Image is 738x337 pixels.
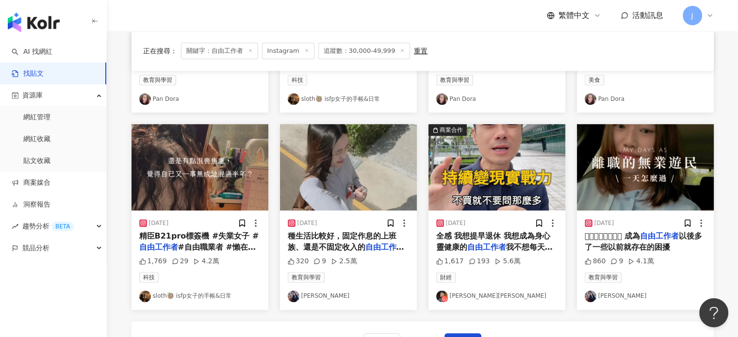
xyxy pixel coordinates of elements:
[699,298,728,327] iframe: Help Scout Beacon - Open
[139,93,261,105] a: KOL AvatarPan Dora
[628,257,654,266] div: 4.1萬
[640,231,679,241] mark: 自由工作者
[436,290,448,302] img: KOL Avatar
[131,124,268,210] img: post-image
[313,257,326,266] div: 9
[22,84,43,106] span: 資源庫
[297,219,317,227] div: [DATE]
[262,43,314,59] span: Instagram
[585,290,596,302] img: KOL Avatar
[440,125,463,135] div: 商業合作
[8,13,60,32] img: logo
[414,47,427,55] div: 重置
[585,290,706,302] a: KOL Avatar[PERSON_NAME]
[467,242,506,252] mark: 自由工作者
[22,237,49,259] span: 競品分析
[139,242,256,262] span: #自由職業者 #懶在家系列
[436,242,553,262] span: 我不想每天伏案加班爆肝工作
[181,43,258,59] span: 關鍵字：自由工作者
[594,219,614,227] div: [DATE]
[331,257,357,266] div: 2.5萬
[436,93,558,105] a: KOL AvatarPan Dora
[288,93,299,105] img: KOL Avatar
[12,200,50,209] a: 洞察報告
[428,124,565,210] button: 商業合作
[139,93,151,105] img: KOL Avatar
[22,215,74,237] span: 趨勢分析
[585,257,606,266] div: 860
[577,124,714,210] img: post-image
[585,231,640,241] span: 𓆝𓆟𓆜𓆞𓆝𓆟𓆜𓆞 成為
[23,112,50,122] a: 網紅管理
[139,290,261,302] a: KOL Avatarsloth🦥 isfp女子的手帳&日常
[172,257,189,266] div: 29
[149,219,169,227] div: [DATE]
[691,10,693,21] span: J
[143,47,177,55] span: 正在搜尋 ：
[139,272,159,283] span: 科技
[436,93,448,105] img: KOL Avatar
[446,219,466,227] div: [DATE]
[288,231,396,251] span: 種生活比較好，固定作息的上班族、還是不固定收入的
[12,47,52,57] a: searchAI 找網紅
[139,290,151,302] img: KOL Avatar
[494,257,520,266] div: 5.6萬
[288,290,409,302] a: KOL Avatar[PERSON_NAME]
[280,124,417,210] img: post-image
[558,10,590,21] span: 繁體中文
[585,272,622,283] span: 教育與學習
[610,257,623,266] div: 9
[436,75,473,85] span: 教育與學習
[469,257,490,266] div: 193
[318,43,410,59] span: 追蹤數：30,000-49,999
[139,75,176,85] span: 教育與學習
[436,272,456,283] span: 財經
[585,231,702,251] span: 以後多了一些以前就存在的困擾
[51,222,74,231] div: BETA
[632,11,663,20] span: 活動訊息
[436,257,464,266] div: 1,617
[585,75,604,85] span: 美食
[288,290,299,302] img: KOL Avatar
[288,75,307,85] span: 科技
[193,257,219,266] div: 4.2萬
[428,124,565,210] img: post-image
[23,134,50,144] a: 網紅收藏
[288,257,309,266] div: 320
[139,257,167,266] div: 1,769
[436,290,558,302] a: KOL Avatar[PERSON_NAME][PERSON_NAME]
[288,93,409,105] a: KOL Avatarsloth🦥 isfp女子的手帳&日常
[139,231,259,241] span: 精臣B21pro標簽機 #失業女子 #
[12,178,50,188] a: 商案媒合
[436,231,550,251] span: 全感 我想提早退休 我想成為身心靈健康的
[23,156,50,166] a: 貼文收藏
[585,93,706,105] a: KOL AvatarPan Dora
[12,223,18,230] span: rise
[288,272,325,283] span: 教育與學習
[585,93,596,105] img: KOL Avatar
[139,242,178,252] mark: 自由工作者
[12,69,44,79] a: 找貼文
